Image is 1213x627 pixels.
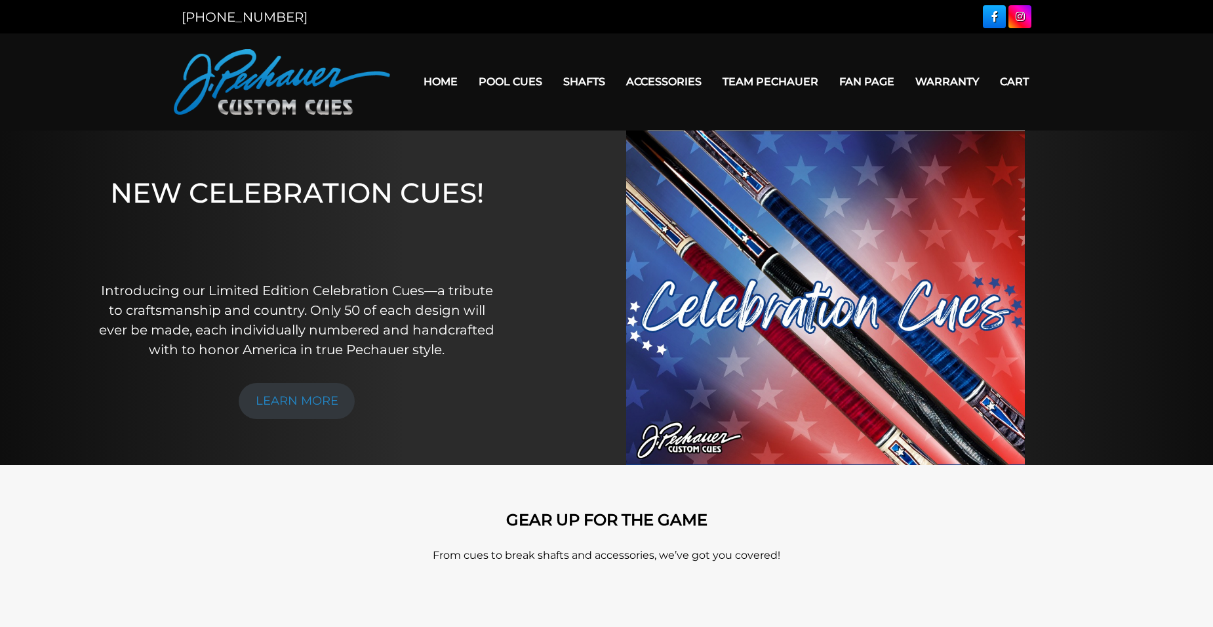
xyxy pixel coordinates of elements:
[174,49,390,115] img: Pechauer Custom Cues
[233,548,980,563] p: From cues to break shafts and accessories, we’ve got you covered!
[553,65,616,98] a: Shafts
[98,176,496,262] h1: NEW CELEBRATION CUES!
[468,65,553,98] a: Pool Cues
[905,65,989,98] a: Warranty
[989,65,1039,98] a: Cart
[829,65,905,98] a: Fan Page
[239,383,355,419] a: LEARN MORE
[506,510,707,529] strong: GEAR UP FOR THE GAME
[182,9,308,25] a: [PHONE_NUMBER]
[413,65,468,98] a: Home
[712,65,829,98] a: Team Pechauer
[98,281,496,359] p: Introducing our Limited Edition Celebration Cues—a tribute to craftsmanship and country. Only 50 ...
[616,65,712,98] a: Accessories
